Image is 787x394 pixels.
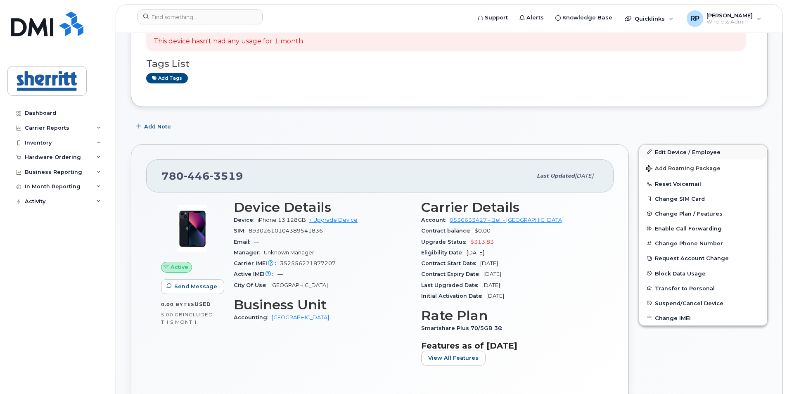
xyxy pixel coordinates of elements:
[472,9,514,26] a: Support
[234,228,249,234] span: SIM
[234,217,258,223] span: Device
[161,311,213,325] span: included this month
[194,301,211,307] span: used
[174,282,217,290] span: Send Message
[421,239,470,245] span: Upgrade Status
[421,308,599,323] h3: Rate Plan
[168,204,217,254] img: image20231002-3703462-1ig824h.jpeg
[234,239,254,245] span: Email
[690,14,699,24] span: RP
[280,260,336,266] span: 352556221877207
[450,217,564,223] a: 0536633427 - Bell - [GEOGRAPHIC_DATA]
[474,228,491,234] span: $0.00
[234,314,272,320] span: Accounting
[421,217,450,223] span: Account
[131,119,178,134] button: Add Note
[639,296,767,311] button: Suspend/Cancel Device
[234,249,264,256] span: Manager
[258,217,306,223] span: iPhone 13 128GB
[264,249,314,256] span: Unknown Manager
[137,9,263,24] input: Find something...
[270,282,328,288] span: [GEOGRAPHIC_DATA]
[421,228,474,234] span: Contract balance
[234,271,277,277] span: Active IMEI
[639,266,767,281] button: Block Data Usage
[184,170,210,182] span: 446
[639,206,767,221] button: Change Plan / Features
[655,211,723,217] span: Change Plan / Features
[681,10,767,27] div: Rahul Pandit
[161,312,183,318] span: 5.00 GB
[619,10,679,27] div: Quicklinks
[146,59,752,69] h3: Tags List
[421,341,599,351] h3: Features as of [DATE]
[635,15,665,22] span: Quicklinks
[639,311,767,325] button: Change IMEI
[421,200,599,215] h3: Carrier Details
[309,217,358,223] a: + Upgrade Device
[146,73,188,83] a: Add tags
[514,9,550,26] a: Alerts
[639,159,767,176] button: Add Roaming Package
[480,260,498,266] span: [DATE]
[575,173,593,179] span: [DATE]
[154,37,303,46] p: This device hasn't had any usage for 1 month
[639,236,767,251] button: Change Phone Number
[526,14,544,22] span: Alerts
[421,249,467,256] span: Eligibility Date
[421,293,486,299] span: Initial Activation Date
[467,249,484,256] span: [DATE]
[171,263,188,271] span: Active
[646,165,721,173] span: Add Roaming Package
[144,123,171,131] span: Add Note
[562,14,612,22] span: Knowledge Base
[655,300,723,306] span: Suspend/Cancel Device
[550,9,618,26] a: Knowledge Base
[421,351,486,366] button: View All Features
[277,271,283,277] span: —
[639,176,767,191] button: Reset Voicemail
[421,260,480,266] span: Contract Start Date
[485,14,508,22] span: Support
[234,260,280,266] span: Carrier IMEI
[655,225,722,232] span: Enable Call Forwarding
[486,293,504,299] span: [DATE]
[639,191,767,206] button: Change SIM Card
[234,297,411,312] h3: Business Unit
[706,12,753,19] span: [PERSON_NAME]
[234,282,270,288] span: City Of Use
[428,354,479,362] span: View All Features
[272,314,329,320] a: [GEOGRAPHIC_DATA]
[249,228,323,234] span: 89302610104389541836
[210,170,243,182] span: 3519
[234,200,411,215] h3: Device Details
[639,145,767,159] a: Edit Device / Employee
[254,239,259,245] span: —
[161,170,243,182] span: 780
[537,173,575,179] span: Last updated
[421,271,484,277] span: Contract Expiry Date
[639,251,767,266] button: Request Account Change
[484,271,501,277] span: [DATE]
[639,281,767,296] button: Transfer to Personal
[421,325,506,331] span: Smartshare Plus 70/5GB 36
[161,301,194,307] span: 0.00 Bytes
[482,282,500,288] span: [DATE]
[639,221,767,236] button: Enable Call Forwarding
[161,279,224,294] button: Send Message
[706,19,753,25] span: Wireless Admin
[421,282,482,288] span: Last Upgraded Date
[470,239,494,245] span: $313.83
